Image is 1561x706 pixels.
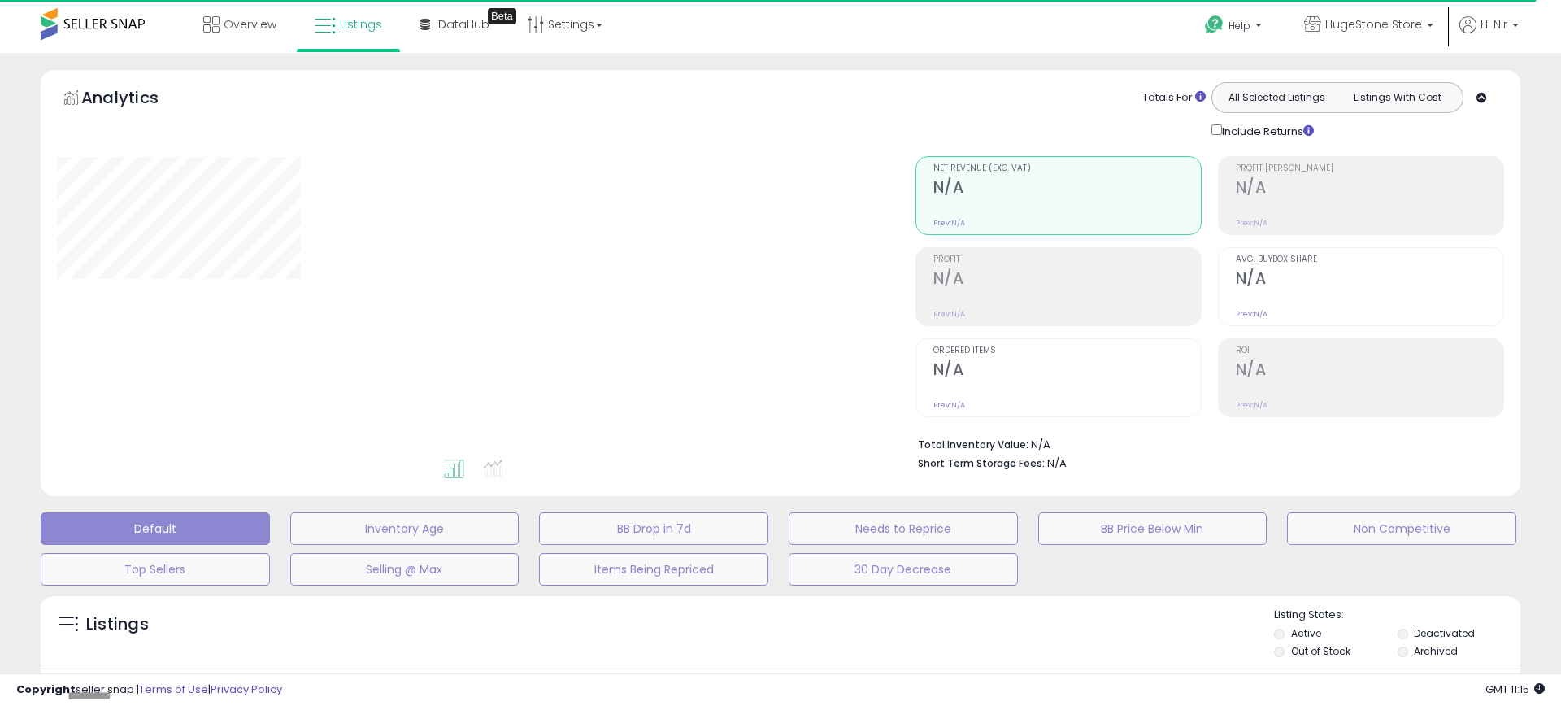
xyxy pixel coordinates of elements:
[1236,309,1267,319] small: Prev: N/A
[1236,255,1503,264] span: Avg. Buybox Share
[16,682,282,698] div: seller snap | |
[918,434,1492,453] li: N/A
[1236,218,1267,228] small: Prev: N/A
[933,400,965,410] small: Prev: N/A
[1038,512,1267,545] button: BB Price Below Min
[933,309,965,319] small: Prev: N/A
[1204,15,1224,35] i: Get Help
[1236,269,1503,291] h2: N/A
[539,553,768,586] button: Items Being Repriced
[16,682,76,697] strong: Copyright
[1325,16,1422,33] span: HugeStone Store
[1216,87,1337,108] button: All Selected Listings
[933,218,965,228] small: Prev: N/A
[933,269,1201,291] h2: N/A
[1287,512,1516,545] button: Non Competitive
[918,438,1028,451] b: Total Inventory Value:
[1142,90,1206,106] div: Totals For
[41,553,270,586] button: Top Sellers
[918,456,1045,470] b: Short Term Storage Fees:
[1228,19,1250,33] span: Help
[81,86,190,113] h5: Analytics
[1236,400,1267,410] small: Prev: N/A
[1192,2,1278,53] a: Help
[438,16,489,33] span: DataHub
[340,16,382,33] span: Listings
[1047,455,1067,471] span: N/A
[1236,346,1503,355] span: ROI
[933,178,1201,200] h2: N/A
[789,553,1018,586] button: 30 Day Decrease
[1236,178,1503,200] h2: N/A
[488,8,516,24] div: Tooltip anchor
[789,512,1018,545] button: Needs to Reprice
[290,553,520,586] button: Selling @ Max
[1337,87,1458,108] button: Listings With Cost
[933,360,1201,382] h2: N/A
[933,346,1201,355] span: Ordered Items
[1481,16,1507,33] span: Hi Nir
[539,512,768,545] button: BB Drop in 7d
[933,255,1201,264] span: Profit
[933,164,1201,173] span: Net Revenue (Exc. VAT)
[41,512,270,545] button: Default
[290,512,520,545] button: Inventory Age
[1459,16,1519,53] a: Hi Nir
[1236,360,1503,382] h2: N/A
[1199,121,1333,140] div: Include Returns
[1236,164,1503,173] span: Profit [PERSON_NAME]
[224,16,276,33] span: Overview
